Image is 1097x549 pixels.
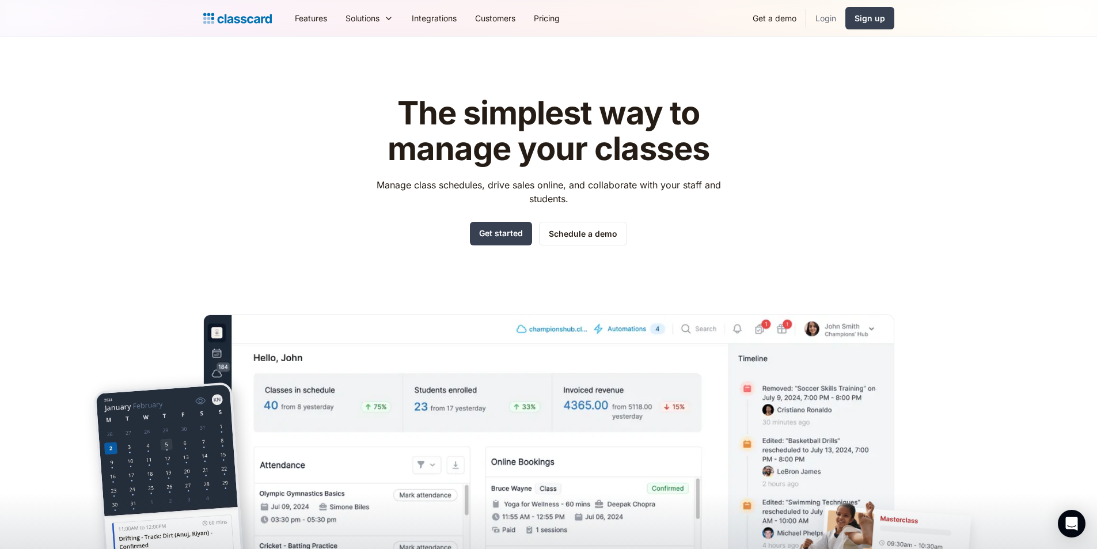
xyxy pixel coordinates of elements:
a: Get started [470,222,532,245]
a: Integrations [403,5,466,31]
a: Login [806,5,845,31]
div: Solutions [336,5,403,31]
p: Manage class schedules, drive sales online, and collaborate with your staff and students. [366,178,731,206]
div: Solutions [346,12,379,24]
a: home [203,10,272,26]
div: Open Intercom Messenger [1058,510,1085,537]
a: Pricing [525,5,569,31]
a: Sign up [845,7,894,29]
a: Get a demo [743,5,806,31]
div: Sign up [855,12,885,24]
a: Customers [466,5,525,31]
a: Schedule a demo [539,222,627,245]
h1: The simplest way to manage your classes [366,96,731,166]
a: Features [286,5,336,31]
